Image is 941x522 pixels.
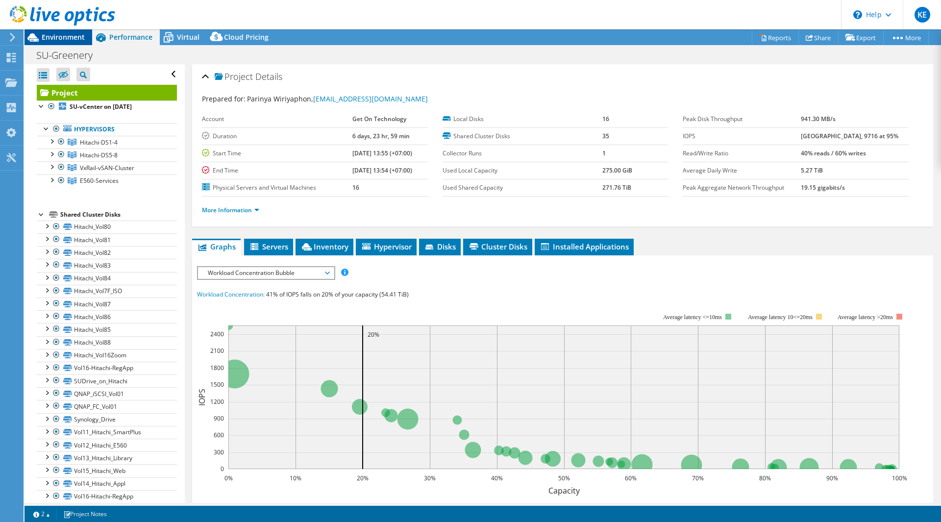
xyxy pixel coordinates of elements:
[37,259,177,272] a: Hitachi_Vol83
[37,246,177,259] a: Hitachi_Vol82
[42,32,85,42] span: Environment
[37,149,177,161] a: Hitachi-DS5-8
[37,161,177,174] a: VxRail-vSAN-Cluster
[210,330,224,338] text: 2400
[683,131,800,141] label: IOPS
[352,115,406,123] b: Get On Technology
[683,183,800,193] label: Peak Aggregate Network Throughput
[443,166,602,175] label: Used Local Capacity
[37,477,177,490] a: Vol14_Hitachi_Appl
[602,115,609,123] b: 16
[801,132,898,140] b: [GEOGRAPHIC_DATA], 9716 at 95%
[826,474,838,482] text: 90%
[625,474,637,482] text: 60%
[203,267,329,279] span: Workload Concentration Bubble
[352,149,412,157] b: [DATE] 13:55 (+07:00)
[37,100,177,113] a: SU-vCenter on [DATE]
[37,174,177,187] a: E560-Services
[197,242,236,251] span: Graphs
[249,242,288,251] span: Servers
[37,272,177,285] a: Hitachi_Vol84
[37,336,177,349] a: Hitachi_Vol88
[80,151,118,159] span: Hitachi-DS5-8
[801,183,845,192] b: 19.15 gigabits/s
[368,330,379,339] text: 20%
[683,166,800,175] label: Average Daily Write
[752,30,799,45] a: Reports
[37,362,177,374] a: Vol16-Hitachi-RegApp
[37,451,177,464] a: Vol13_Hitachi_Library
[361,242,412,251] span: Hypervisor
[838,30,884,45] a: Export
[424,242,456,251] span: Disks
[37,285,177,298] a: Hitachi_Vol7F_ISO
[224,474,233,482] text: 0%
[801,166,823,174] b: 5.27 TiB
[37,310,177,323] a: Hitachi_Vol86
[798,30,839,45] a: Share
[548,485,580,496] text: Capacity
[883,30,929,45] a: More
[197,389,207,406] text: IOPS
[300,242,348,251] span: Inventory
[210,347,224,355] text: 2100
[37,123,177,136] a: Hypervisors
[602,183,631,192] b: 271.76 TiB
[683,149,800,158] label: Read/Write Ratio
[424,474,436,482] text: 30%
[313,94,428,103] a: [EMAIL_ADDRESS][DOMAIN_NAME]
[26,508,57,520] a: 2
[37,387,177,400] a: QNAP_iSCSI_Vol01
[37,349,177,362] a: Hitachi_Vol16Zoom
[37,323,177,336] a: Hitachi_Vol85
[215,72,253,82] span: Project
[37,413,177,426] a: Synology_Drive
[202,206,259,214] a: More Information
[177,32,199,42] span: Virtual
[255,71,282,82] span: Details
[759,474,771,482] text: 80%
[443,149,602,158] label: Collector Runs
[70,102,132,111] b: SU-vCenter on [DATE]
[202,131,352,141] label: Duration
[202,149,352,158] label: Start Time
[56,508,114,520] a: Project Notes
[352,183,359,192] b: 16
[801,149,866,157] b: 40% reads / 60% writes
[210,380,224,389] text: 1500
[37,400,177,413] a: QNAP_FC_Vol01
[602,132,609,140] b: 35
[540,242,629,251] span: Installed Applications
[37,374,177,387] a: SUDrive_on_Hitachi
[37,298,177,310] a: Hitachi_Vol87
[915,7,930,23] span: KE
[37,464,177,477] a: Vol15_Hitachi_Web
[80,176,119,185] span: E560-Services
[266,290,409,298] span: 41% of IOPS falls on 20% of your capacity (54.41 TiB)
[838,314,893,321] text: Average latency >20ms
[37,85,177,100] a: Project
[663,314,722,321] tspan: Average latency <=10ms
[443,114,602,124] label: Local Disks
[491,474,503,482] text: 40%
[109,32,152,42] span: Performance
[247,94,428,103] span: Parinya Wiriyaphon,
[202,183,352,193] label: Physical Servers and Virtual Machines
[214,431,224,439] text: 600
[197,290,265,298] span: Workload Concentration:
[692,474,704,482] text: 70%
[602,149,606,157] b: 1
[221,465,224,473] text: 0
[892,474,907,482] text: 100%
[202,94,246,103] label: Prepared for:
[357,474,369,482] text: 20%
[210,364,224,372] text: 1800
[352,132,410,140] b: 6 days, 23 hr, 59 min
[214,414,224,423] text: 900
[37,439,177,451] a: Vol12_Hitachi_E560
[290,474,301,482] text: 10%
[37,221,177,233] a: Hitachi_Vol80
[37,233,177,246] a: Hitachi_Vol81
[80,138,118,147] span: Hitachi-DS1-4
[224,32,269,42] span: Cloud Pricing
